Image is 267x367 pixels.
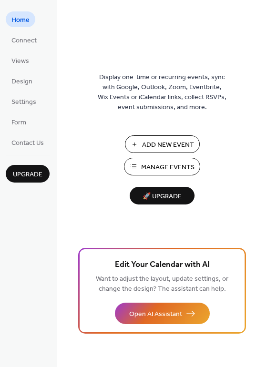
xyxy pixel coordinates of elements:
[115,258,210,272] span: Edit Your Calendar with AI
[11,77,32,87] span: Design
[129,309,182,319] span: Open AI Assistant
[124,158,200,175] button: Manage Events
[141,163,195,173] span: Manage Events
[115,303,210,324] button: Open AI Assistant
[6,11,35,27] a: Home
[98,72,226,112] span: Display one-time or recurring events, sync with Google, Outlook, Zoom, Eventbrite, Wix Events or ...
[6,114,32,130] a: Form
[11,36,37,46] span: Connect
[11,15,30,25] span: Home
[6,73,38,89] a: Design
[11,97,36,107] span: Settings
[6,165,50,183] button: Upgrade
[11,118,26,128] span: Form
[130,187,195,204] button: 🚀 Upgrade
[6,134,50,150] a: Contact Us
[6,32,42,48] a: Connect
[125,135,200,153] button: Add New Event
[135,190,189,203] span: 🚀 Upgrade
[6,93,42,109] a: Settings
[96,273,228,296] span: Want to adjust the layout, update settings, or change the design? The assistant can help.
[13,170,42,180] span: Upgrade
[11,138,44,148] span: Contact Us
[6,52,35,68] a: Views
[11,56,29,66] span: Views
[142,140,194,150] span: Add New Event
